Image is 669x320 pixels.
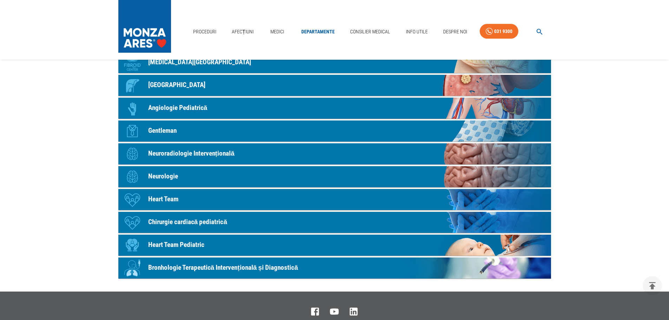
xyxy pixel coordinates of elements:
div: Icon [122,166,143,187]
a: IconGentleman [118,120,551,142]
p: [MEDICAL_DATA][GEOGRAPHIC_DATA] [148,57,251,67]
a: Departamente [299,25,337,39]
div: Icon [122,52,143,73]
p: Bronhologie Terapeutică Intervențională și Diagnostică [148,263,298,273]
a: Icon[GEOGRAPHIC_DATA] [118,75,551,96]
div: Icon [122,143,143,164]
div: Icon [122,98,143,119]
p: Gentleman [148,126,177,136]
p: Neurologie [148,171,178,182]
div: Icon [122,235,143,256]
p: Angiologie Pediatrică [148,103,208,113]
button: delete [643,276,662,295]
p: Heart Team [148,194,178,204]
div: 031 9300 [494,27,512,36]
a: IconNeuroradiologie Intervențională [118,143,551,164]
p: Heart Team Pediatric [148,240,204,250]
a: Afecțiuni [229,25,256,39]
a: IconHeart Team Pediatric [118,235,551,256]
a: Consilier Medical [347,25,393,39]
a: IconNeurologie [118,166,551,187]
a: IconChirurgie cardiacă pediatrică [118,212,551,233]
p: [GEOGRAPHIC_DATA] [148,80,205,90]
a: Info Utile [403,25,431,39]
a: 031 9300 [480,24,518,39]
a: IconHeart Team [118,189,551,210]
div: Icon [122,120,143,142]
div: Icon [122,257,143,279]
div: Icon [122,75,143,96]
p: Chirurgie cardiacă pediatrică [148,217,227,227]
div: Icon [122,189,143,210]
a: IconBronhologie Terapeutică Intervențională și Diagnostică [118,257,551,279]
a: Proceduri [190,25,219,39]
a: Medici [266,25,289,39]
div: Icon [122,212,143,233]
a: IconAngiologie Pediatrică [118,98,551,119]
p: Neuroradiologie Intervențională [148,149,235,159]
a: Icon[MEDICAL_DATA][GEOGRAPHIC_DATA] [118,52,551,73]
a: Despre Noi [440,25,470,39]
